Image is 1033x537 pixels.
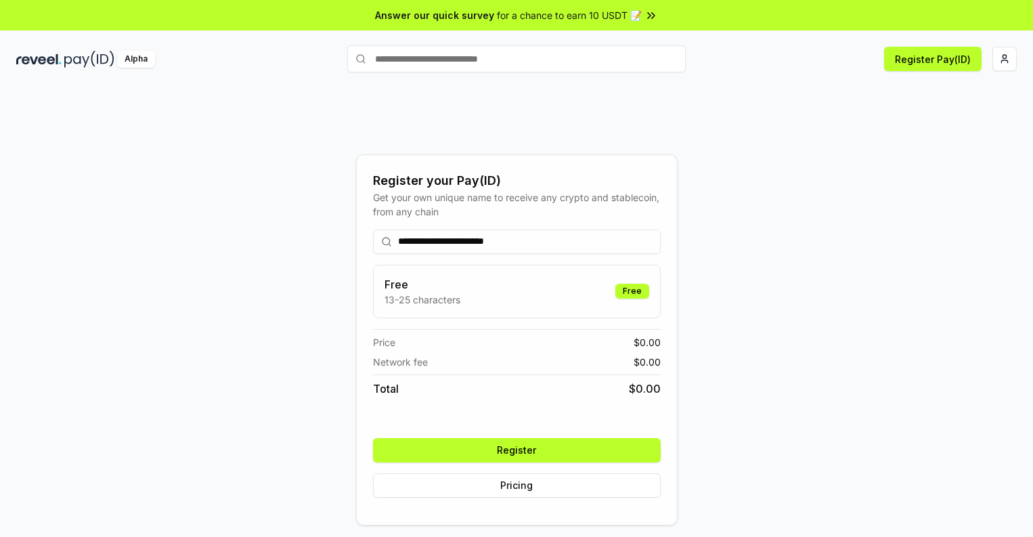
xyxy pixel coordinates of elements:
[384,293,460,307] p: 13-25 characters
[884,47,982,71] button: Register Pay(ID)
[384,276,460,293] h3: Free
[373,381,399,397] span: Total
[629,381,661,397] span: $ 0.00
[373,190,661,219] div: Get your own unique name to receive any crypto and stablecoin, from any chain
[373,335,395,349] span: Price
[497,8,642,22] span: for a chance to earn 10 USDT 📝
[16,51,62,68] img: reveel_dark
[375,8,494,22] span: Answer our quick survey
[373,438,661,463] button: Register
[373,473,661,498] button: Pricing
[373,355,428,369] span: Network fee
[634,355,661,369] span: $ 0.00
[64,51,114,68] img: pay_id
[615,284,649,299] div: Free
[373,171,661,190] div: Register your Pay(ID)
[117,51,155,68] div: Alpha
[634,335,661,349] span: $ 0.00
